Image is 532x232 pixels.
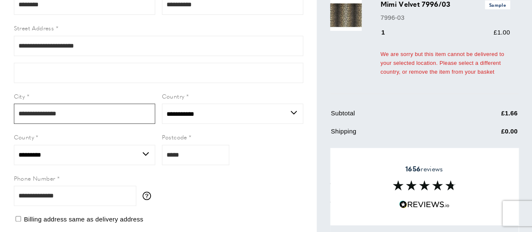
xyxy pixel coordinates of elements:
[331,146,459,164] td: Grand Total
[381,27,397,37] div: 1
[399,200,450,208] img: Reviews.io 5 stars
[405,164,421,173] strong: 1656
[14,174,56,182] span: Phone Number
[460,108,518,125] td: £1.66
[485,0,510,9] span: Sample
[460,126,518,143] td: £0.00
[331,126,459,143] td: Shipping
[331,108,459,125] td: Subtotal
[162,133,187,141] span: Postcode
[143,192,155,200] button: More information
[460,146,518,164] td: £1.66
[14,24,54,32] span: Street Address
[24,216,143,223] span: Billing address same as delivery address
[16,216,21,221] input: Billing address same as delivery address
[14,92,25,100] span: City
[393,180,456,190] img: Reviews section
[493,29,510,36] span: £1.00
[162,92,185,100] span: Country
[381,13,510,23] p: 7996-03
[405,165,443,173] span: reviews
[14,133,34,141] span: County
[381,50,510,76] div: We are sorry but this item cannot be delivered to your selected location. Please select a differe...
